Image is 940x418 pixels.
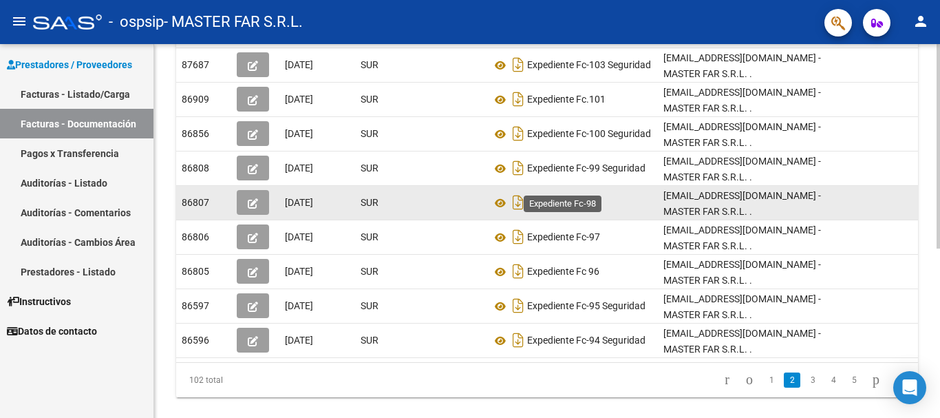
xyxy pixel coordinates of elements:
[740,373,759,388] a: go to previous page
[509,191,527,213] i: Descargar documento
[802,368,823,392] li: page 3
[527,301,645,312] span: Expediente Fc-95 Seguridad
[890,373,909,388] a: go to last page
[527,198,600,209] span: Expediente Fc-98
[285,59,313,70] span: [DATE]
[509,123,527,145] i: Descargar documento
[361,59,378,70] span: SUR
[893,371,926,404] div: Open Intercom Messenger
[663,190,821,217] span: [EMAIL_ADDRESS][DOMAIN_NAME] - MASTER FAR S.R.L. .
[509,88,527,110] i: Descargar documento
[285,266,313,277] span: [DATE]
[527,267,599,278] span: Expediente Fc 96
[182,197,209,208] span: 86807
[663,328,821,355] span: [EMAIL_ADDRESS][DOMAIN_NAME] - MASTER FAR S.R.L. .
[663,224,821,251] span: [EMAIL_ADDRESS][DOMAIN_NAME] - MASTER FAR S.R.L. .
[825,373,842,388] a: 4
[361,197,378,208] span: SUR
[763,373,780,388] a: 1
[285,231,313,242] span: [DATE]
[527,232,600,243] span: Expediente Fc-97
[782,368,802,392] li: page 2
[361,231,378,242] span: SUR
[663,293,821,320] span: [EMAIL_ADDRESS][DOMAIN_NAME] - MASTER FAR S.R.L. .
[804,373,821,388] a: 3
[7,324,97,339] span: Datos de contacto
[361,128,378,139] span: SUR
[784,373,800,388] a: 2
[285,335,313,346] span: [DATE]
[509,260,527,282] i: Descargar documento
[7,294,71,309] span: Instructivos
[663,52,821,79] span: [EMAIL_ADDRESS][DOMAIN_NAME] - MASTER FAR S.R.L. .
[176,363,322,397] div: 102 total
[509,157,527,179] i: Descargar documento
[361,335,378,346] span: SUR
[361,300,378,311] span: SUR
[866,373,886,388] a: go to next page
[527,163,645,174] span: Expediente Fc-99 Seguridad
[182,231,209,242] span: 86806
[361,266,378,277] span: SUR
[182,163,209,174] span: 86808
[164,7,303,37] span: - MASTER FAR S.R.L.
[527,94,606,105] span: Expediente Fc.101
[663,87,821,114] span: [EMAIL_ADDRESS][DOMAIN_NAME] - MASTER FAR S.R.L. .
[285,300,313,311] span: [DATE]
[361,163,378,174] span: SUR
[285,94,313,105] span: [DATE]
[663,259,821,286] span: [EMAIL_ADDRESS][DOMAIN_NAME] - MASTER FAR S.R.L. .
[527,335,645,346] span: Expediente Fc-94 Seguridad
[285,128,313,139] span: [DATE]
[844,368,864,392] li: page 5
[718,373,736,388] a: go to first page
[823,368,844,392] li: page 4
[663,121,821,148] span: [EMAIL_ADDRESS][DOMAIN_NAME] - MASTER FAR S.R.L. .
[527,129,651,140] span: Expediente Fc-100 Seguridad
[7,57,132,72] span: Prestadores / Proveedores
[361,94,378,105] span: SUR
[509,329,527,351] i: Descargar documento
[182,59,209,70] span: 87687
[11,13,28,30] mat-icon: menu
[182,300,209,311] span: 86597
[285,197,313,208] span: [DATE]
[527,60,651,71] span: Expediente Fc-103 Seguridad
[285,163,313,174] span: [DATE]
[109,7,164,37] span: - ospsip
[509,54,527,76] i: Descargar documento
[182,266,209,277] span: 86805
[182,94,209,105] span: 86909
[509,295,527,317] i: Descargar documento
[912,13,929,30] mat-icon: person
[182,335,209,346] span: 86596
[663,156,821,182] span: [EMAIL_ADDRESS][DOMAIN_NAME] - MASTER FAR S.R.L. .
[761,368,782,392] li: page 1
[509,226,527,248] i: Descargar documento
[182,128,209,139] span: 86856
[846,373,862,388] a: 5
